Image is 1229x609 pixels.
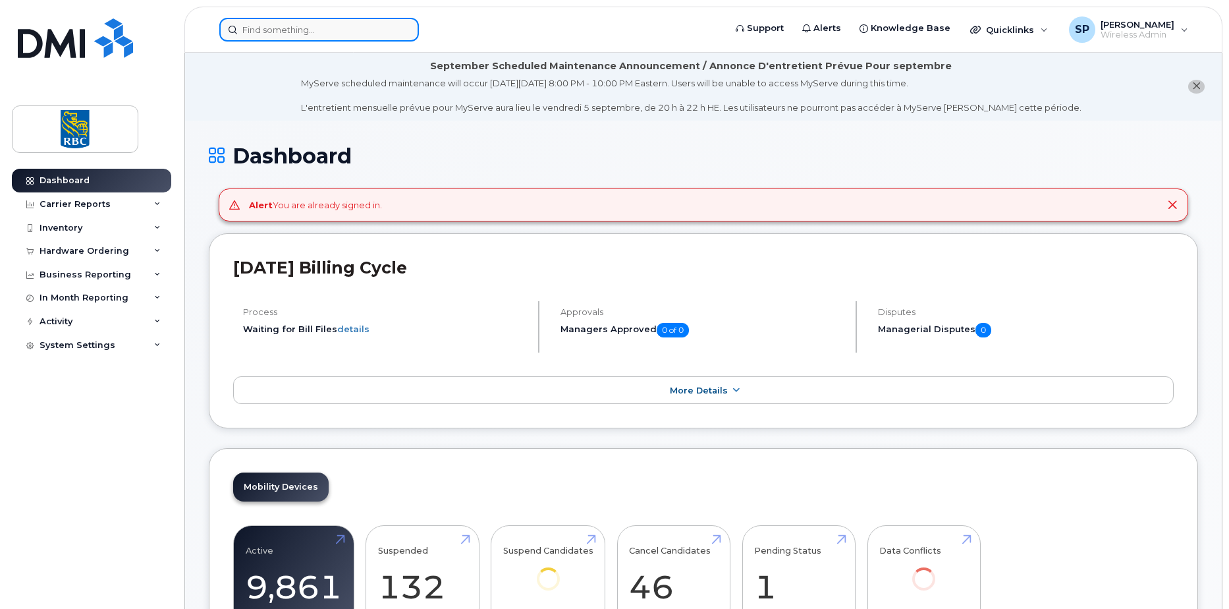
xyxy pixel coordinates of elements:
[503,533,593,608] a: Suspend Candidates
[233,473,329,502] a: Mobility Devices
[657,323,689,337] span: 0 of 0
[670,386,728,395] span: More Details
[878,323,1174,337] h5: Managerial Disputes
[209,144,1198,167] h1: Dashboard
[243,307,527,317] h4: Process
[243,323,527,335] li: Waiting for Bill Files
[878,307,1174,317] h4: Disputes
[301,77,1081,114] div: MyServe scheduled maintenance will occur [DATE][DATE] 8:00 PM - 10:00 PM Eastern. Users will be u...
[560,307,844,317] h4: Approvals
[879,533,968,608] a: Data Conflicts
[233,258,1174,277] h2: [DATE] Billing Cycle
[337,324,369,334] a: details
[1188,80,1205,94] button: close notification
[430,59,952,73] div: September Scheduled Maintenance Announcement / Annonce D'entretient Prévue Pour septembre
[975,323,991,337] span: 0
[249,200,273,210] strong: Alert
[249,199,382,212] div: You are already signed in.
[560,323,844,337] h5: Managers Approved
